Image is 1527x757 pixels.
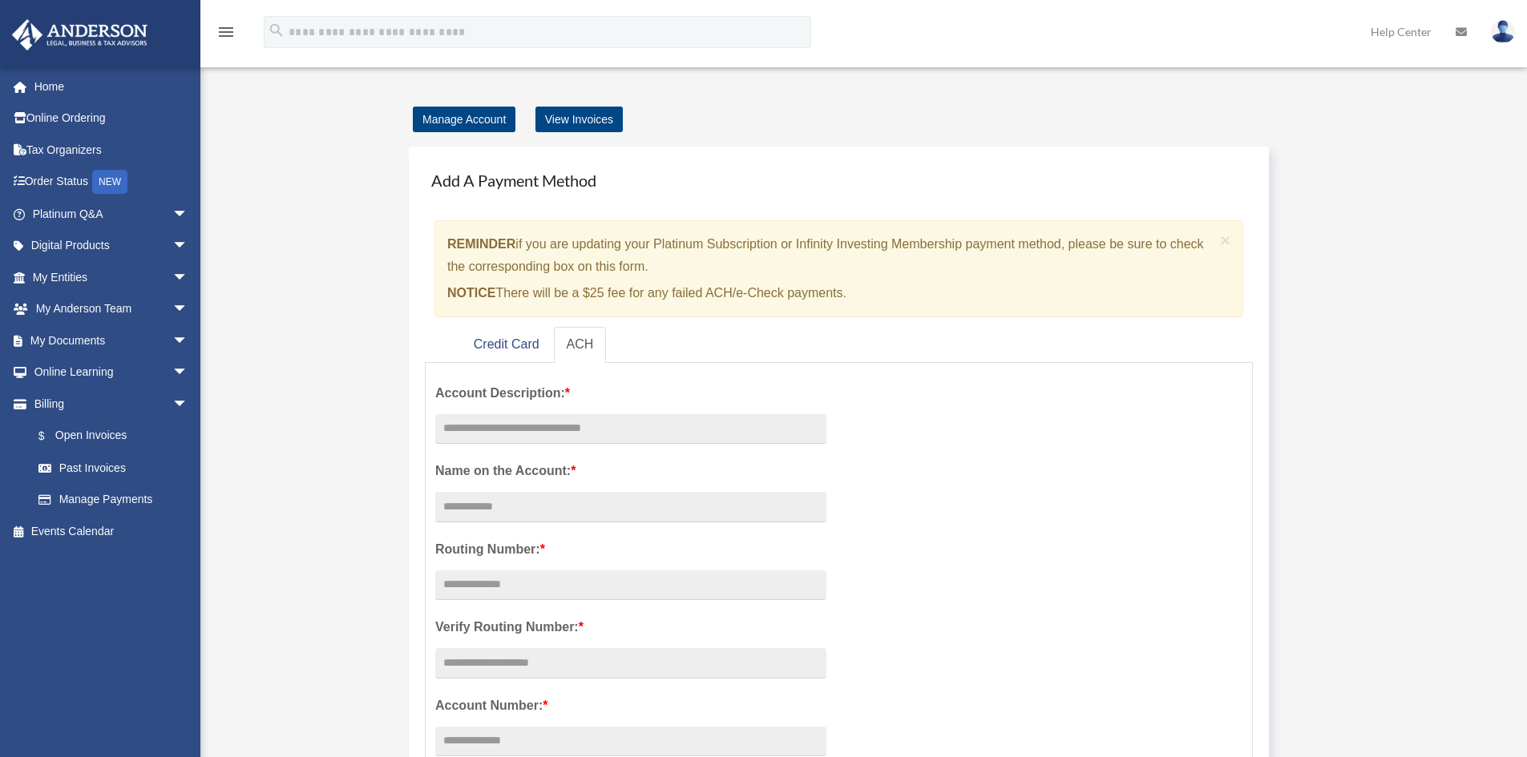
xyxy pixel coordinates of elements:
a: Past Invoices [22,452,212,484]
a: Online Learningarrow_drop_down [11,356,212,389]
div: NEW [92,170,127,194]
a: Digital Productsarrow_drop_down [11,230,212,262]
label: Account Number: [435,695,826,717]
a: $Open Invoices [22,420,212,453]
button: Close [1221,232,1231,248]
i: search [268,22,285,39]
a: Billingarrow_drop_down [11,388,212,420]
i: menu [216,22,236,42]
a: Manage Payments [22,484,204,516]
label: Name on the Account: [435,460,826,482]
span: arrow_drop_down [172,388,204,421]
span: arrow_drop_down [172,230,204,263]
strong: REMINDER [447,237,515,251]
a: Home [11,70,212,103]
a: Online Ordering [11,103,212,135]
span: arrow_drop_down [172,324,204,357]
a: Manage Account [413,107,515,132]
img: User Pic [1491,20,1515,43]
img: Anderson Advisors Platinum Portal [7,19,152,50]
label: Account Description: [435,382,826,405]
span: arrow_drop_down [172,293,204,326]
a: ACH [554,327,607,363]
span: arrow_drop_down [172,198,204,231]
a: Order StatusNEW [11,166,212,199]
a: My Documentsarrow_drop_down [11,324,212,356]
span: $ [47,426,55,446]
a: Events Calendar [11,515,212,547]
a: menu [216,28,236,42]
a: Tax Organizers [11,134,212,166]
a: Platinum Q&Aarrow_drop_down [11,198,212,230]
div: if you are updating your Platinum Subscription or Infinity Investing Membership payment method, p... [434,220,1243,317]
span: × [1221,231,1231,249]
span: arrow_drop_down [172,261,204,294]
p: There will be a $25 fee for any failed ACH/e-Check payments. [447,282,1214,304]
h4: Add A Payment Method [425,163,1253,198]
span: arrow_drop_down [172,356,204,389]
a: View Invoices [535,107,623,132]
a: My Anderson Teamarrow_drop_down [11,293,212,325]
a: My Entitiesarrow_drop_down [11,261,212,293]
label: Verify Routing Number: [435,616,826,638]
strong: NOTICE [447,286,495,300]
label: Routing Number: [435,538,826,561]
a: Credit Card [461,327,552,363]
